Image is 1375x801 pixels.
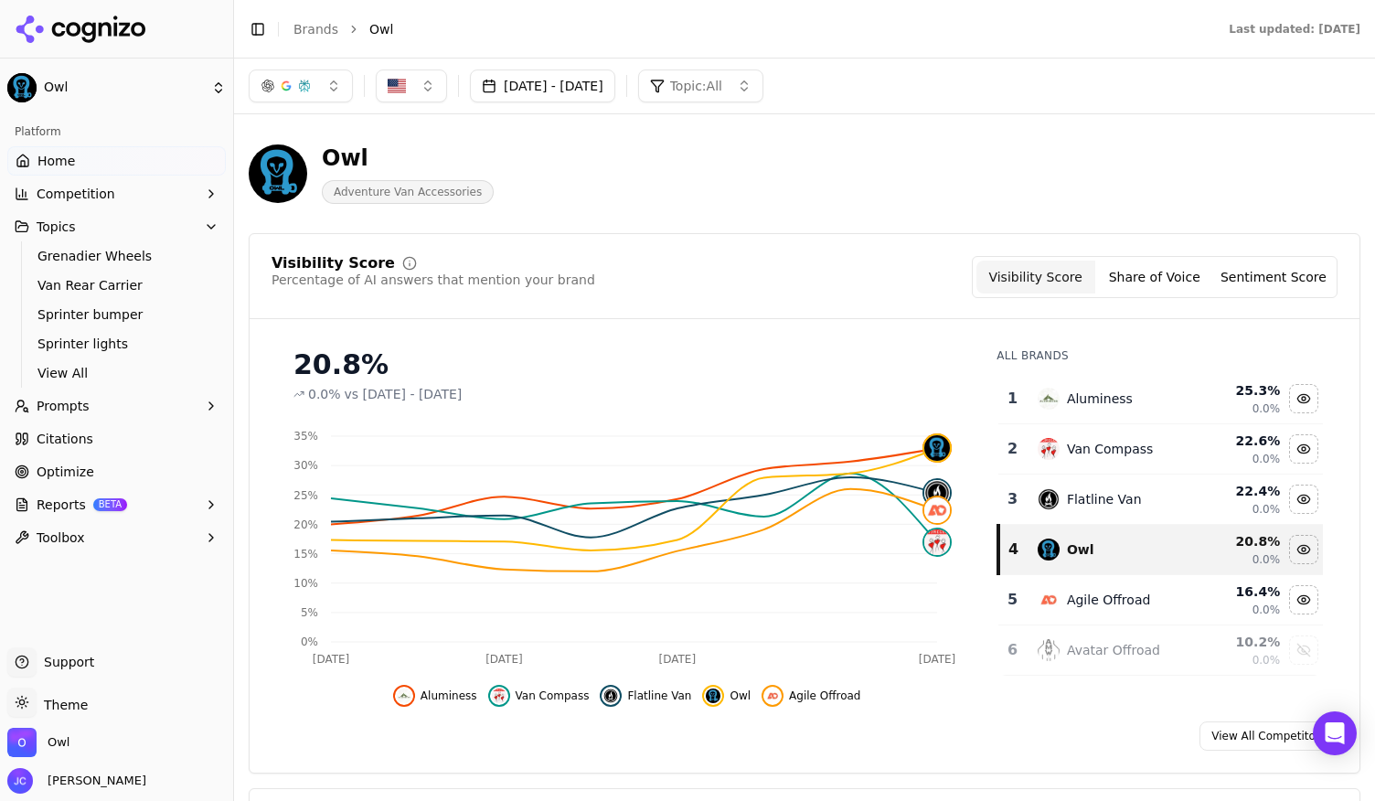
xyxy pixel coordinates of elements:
img: aluminess [1038,388,1060,410]
tr: 2van compassVan Compass22.6%0.0%Hide van compass data [998,424,1323,475]
span: BETA [93,498,127,511]
tspan: [DATE] [485,653,523,666]
a: Sprinter bumper [30,302,204,327]
img: agile offroad [765,689,780,703]
a: Sprinter lights [30,331,204,357]
div: 22.6 % [1198,432,1280,450]
img: flatline van [603,689,618,703]
span: Toolbox [37,529,85,547]
span: Grenadier Wheels [37,247,197,265]
div: Owl [322,144,494,173]
button: Toolbox [7,523,226,552]
div: 10.2 % [1198,633,1280,651]
img: Owl [7,73,37,102]
span: Adventure Van Accessories [322,180,494,204]
img: van compass [1038,438,1060,460]
span: Topics [37,218,76,236]
span: Van Compass [516,689,590,703]
tr: 5agile offroadAgile Offroad16.4%0.0%Hide agile offroad data [998,575,1323,625]
span: Reports [37,496,86,514]
a: View All [30,360,204,386]
div: Flatline Van [1067,490,1142,508]
button: Show avatar offroad data [1289,635,1318,665]
img: van compass [492,689,506,703]
div: Percentage of AI answers that mention your brand [272,271,595,289]
button: Hide van compass data [488,685,590,707]
span: View All [37,364,197,382]
tspan: [DATE] [659,653,697,666]
button: Competition [7,179,226,208]
img: owl [706,689,720,703]
div: 1 [1006,388,1019,410]
span: Sprinter bumper [37,305,197,324]
button: Hide aluminess data [1289,384,1318,413]
div: 4 [1007,539,1019,561]
button: Hide owl data [1289,535,1318,564]
tspan: 5% [301,606,318,619]
tspan: 15% [293,548,318,561]
img: Jeff Clemishaw [7,768,33,794]
button: Hide agile offroad data [1289,585,1318,614]
span: Topic: All [670,77,722,95]
img: van compass [924,529,950,555]
span: Owl [48,734,69,751]
button: ReportsBETA [7,490,226,519]
button: Share of Voice [1095,261,1214,294]
img: owl [924,435,950,461]
a: Van Rear Carrier [30,272,204,298]
div: 20.8% [293,348,960,381]
span: Support [37,653,94,671]
div: Last updated: [DATE] [1229,22,1360,37]
tspan: 25% [293,489,318,502]
button: Topics [7,212,226,241]
button: Visibility Score [976,261,1095,294]
span: 0.0% [1252,452,1281,466]
span: [PERSON_NAME] [40,773,146,789]
div: 5 [1006,589,1019,611]
span: Owl [730,689,751,703]
button: Hide van compass data [1289,434,1318,464]
tr: 3flatline vanFlatline Van22.4%0.0%Hide flatline van data [998,475,1323,525]
div: 22.4 % [1198,482,1280,500]
span: Van Rear Carrier [37,276,197,294]
div: Platform [7,117,226,146]
button: Hide owl data [702,685,751,707]
button: Hide agile offroad data [762,685,860,707]
button: Hide aluminess data [393,685,477,707]
img: Owl [7,728,37,757]
tspan: 20% [293,518,318,531]
a: Grenadier Wheels [30,243,204,269]
span: Prompts [37,397,90,415]
tspan: 35% [293,430,318,443]
a: Brands [293,22,338,37]
div: Van Compass [1067,440,1153,458]
span: 0.0% [1252,603,1281,617]
img: aluminess [397,689,411,703]
div: 16.4 % [1198,582,1280,601]
div: 3 [1006,488,1019,510]
span: Theme [37,698,88,712]
img: United States [388,77,406,95]
div: Aluminess [1067,390,1133,408]
img: avatar offroad [1038,639,1060,661]
span: Optimize [37,463,94,481]
span: 0.0% [1252,502,1281,517]
button: Open user button [7,768,146,794]
div: 2 [1006,438,1019,460]
div: 20.8 % [1198,532,1280,550]
span: Owl [44,80,204,96]
span: Owl [369,20,393,38]
a: Home [7,146,226,176]
button: Sentiment Score [1214,261,1333,294]
span: Aluminess [421,689,477,703]
tspan: [DATE] [919,653,956,666]
div: Visibility Score [272,256,395,271]
button: [DATE] - [DATE] [470,69,615,102]
div: Data table [997,374,1323,676]
tr: 1aluminessAluminess25.3%0.0%Hide aluminess data [998,374,1323,424]
nav: breadcrumb [293,20,1192,38]
span: Flatline Van [627,689,691,703]
img: Owl [249,144,307,203]
img: agile offroad [1038,589,1060,611]
button: Hide flatline van data [600,685,691,707]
